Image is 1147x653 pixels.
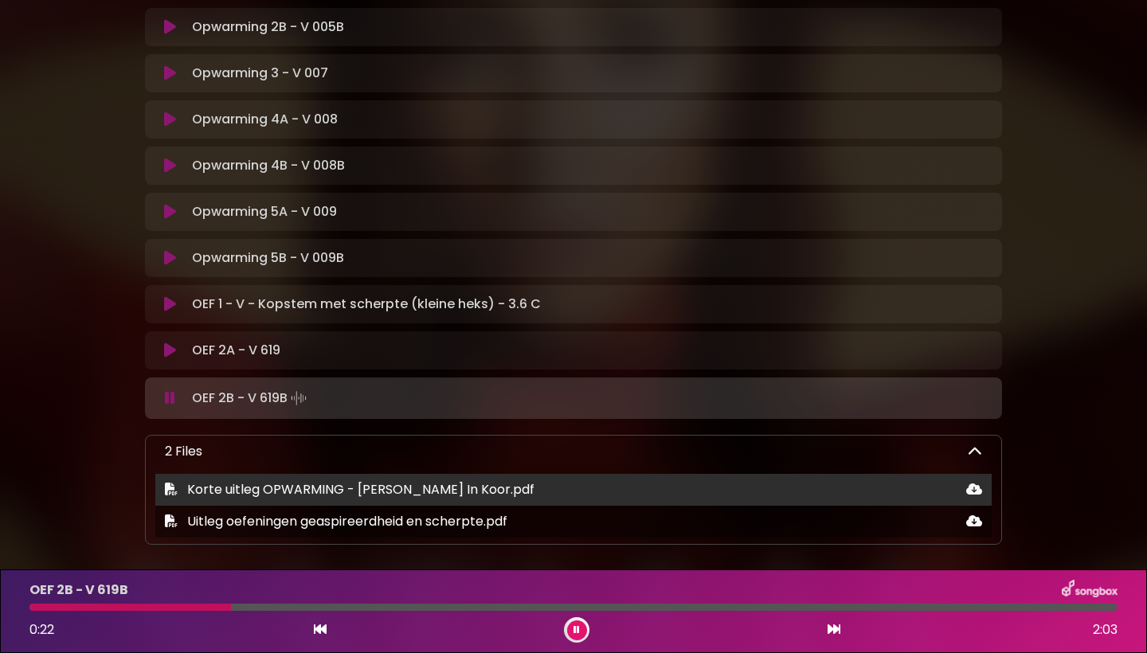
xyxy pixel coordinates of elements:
[192,202,337,221] p: Opwarming 5A - V 009
[192,341,280,360] p: OEF 2A - V 619
[187,512,507,530] span: Uitleg oefeningen geaspireerdheid en scherpte.pdf
[187,480,534,499] span: Korte uitleg OPWARMING - [PERSON_NAME] In Koor.pdf
[192,64,328,83] p: Opwarming 3 - V 007
[288,387,310,409] img: waveform4.gif
[192,387,310,409] p: OEF 2B - V 619B
[192,156,345,175] p: Opwarming 4B - V 008B
[192,295,541,314] p: OEF 1 - V - Kopstem met scherpte (kleine heks) - 3.6 C
[29,581,128,600] p: OEF 2B - V 619B
[192,18,344,37] p: Opwarming 2B - V 005B
[192,110,338,129] p: Opwarming 4A - V 008
[192,248,344,268] p: Opwarming 5B - V 009B
[165,442,202,461] p: 2 Files
[1062,580,1118,600] img: songbox-logo-white.png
